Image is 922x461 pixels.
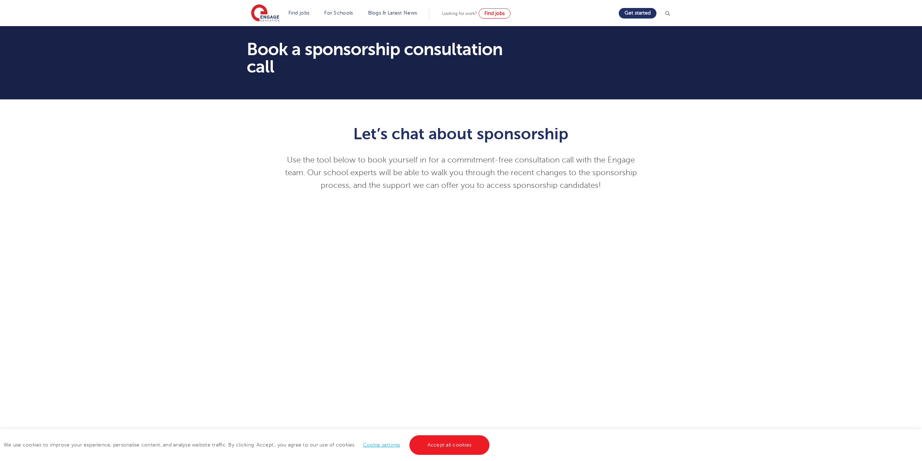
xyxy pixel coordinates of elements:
[409,435,490,455] a: Accept all cookies
[619,8,656,18] a: Get started
[251,4,279,22] img: Engage Education
[247,41,529,75] h1: Book a sponsorship consultation call
[363,442,400,448] a: Cookie settings
[283,154,639,192] p: Use the tool below to book yourself in for a commitment-free consultation call with the Engage te...
[4,442,491,448] span: We use cookies to improve your experience, personalise content, and analyse website traffic. By c...
[324,10,353,16] a: For Schools
[479,8,510,18] a: Find jobs
[288,10,310,16] a: Find jobs
[484,11,505,16] span: Find jobs
[368,10,417,16] a: Blogs & Latest News
[442,11,477,16] span: Looking for work?
[283,125,639,143] h1: Let’s chat about sponsorship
